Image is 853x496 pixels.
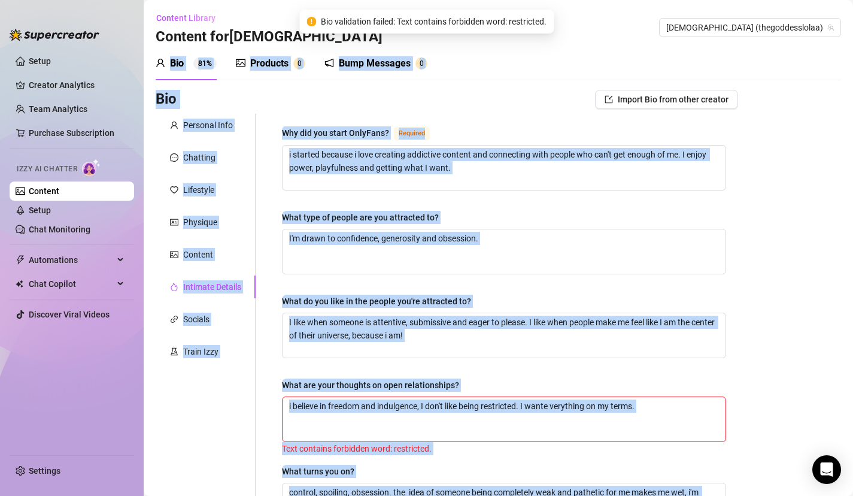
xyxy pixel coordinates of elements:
div: What turns you on? [282,465,354,478]
div: Open Intercom Messenger [812,455,841,484]
div: Chatting [183,151,215,164]
div: Train Izzy [183,345,218,358]
a: Creator Analytics [29,75,125,95]
span: Content Library [156,13,215,23]
span: idcard [170,218,178,226]
span: thunderbolt [16,255,25,265]
a: Settings [29,466,60,476]
div: Personal Info [183,119,233,132]
label: What do you like in the people you're attracted to? [282,295,479,308]
a: Setup [29,205,51,215]
span: message [170,153,178,162]
div: What type of people are you attracted to? [282,211,439,224]
a: Chat Monitoring [29,225,90,234]
textarea: What do you like in the people you're attracted to? [283,313,725,358]
span: import [605,95,613,104]
textarea: What type of people are you attracted to? [283,229,725,274]
span: user [170,121,178,129]
span: exclamation-circle [306,17,316,26]
span: Required [394,127,430,140]
img: AI Chatter [82,159,101,176]
span: fire [170,283,178,291]
textarea: Why did you start OnlyFans? [283,146,725,190]
button: Content Library [156,8,225,28]
textarea: What are your thoughts on open relationships? [283,397,725,441]
a: Purchase Subscription [29,128,114,138]
img: logo-BBDzfeDw.svg [10,29,99,41]
a: Content [29,186,59,196]
img: Chat Copilot [16,280,23,288]
span: link [170,315,178,323]
div: Text contains forbidden word: restricted. [282,442,726,455]
div: Content [183,248,213,261]
div: Intimate Details [183,280,241,294]
h3: Bio [156,90,177,109]
div: Socials [183,313,210,326]
span: Import Bio from other creator [618,95,728,104]
sup: 0 [415,58,427,69]
span: picture [236,58,245,68]
h3: Content for [DEMOGRAPHIC_DATA] [156,28,383,47]
div: What do you like in the people you're attracted to? [282,295,471,308]
label: Why did you start OnlyFans? [282,126,443,140]
span: Izzy AI Chatter [17,164,77,175]
a: Discover Viral Videos [29,310,110,319]
div: Lifestyle [183,183,214,196]
span: experiment [170,347,178,356]
span: team [827,24,834,31]
a: Team Analytics [29,104,87,114]
span: Bio validation failed: Text contains forbidden word: restricted. [321,15,547,28]
span: user [156,58,165,68]
label: What type of people are you attracted to? [282,211,447,224]
div: Products [250,56,289,71]
span: notification [324,58,334,68]
label: What turns you on? [282,465,363,478]
sup: 81% [193,58,217,69]
span: Automations [29,250,114,270]
span: Chat Copilot [29,274,114,294]
span: heart [170,186,178,194]
div: Physique [183,216,217,229]
a: Setup [29,56,51,66]
span: picture [170,250,178,259]
div: What are your thoughts on open relationships? [282,379,459,392]
div: Bio [170,56,184,71]
span: Goddess (thegoddesslolaa) [666,19,834,37]
label: What are your thoughts on open relationships? [282,379,468,392]
div: Bump Messages [339,56,411,71]
button: Import Bio from other creator [595,90,738,109]
sup: 0 [293,58,305,69]
div: Why did you start OnlyFans? [282,126,389,140]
